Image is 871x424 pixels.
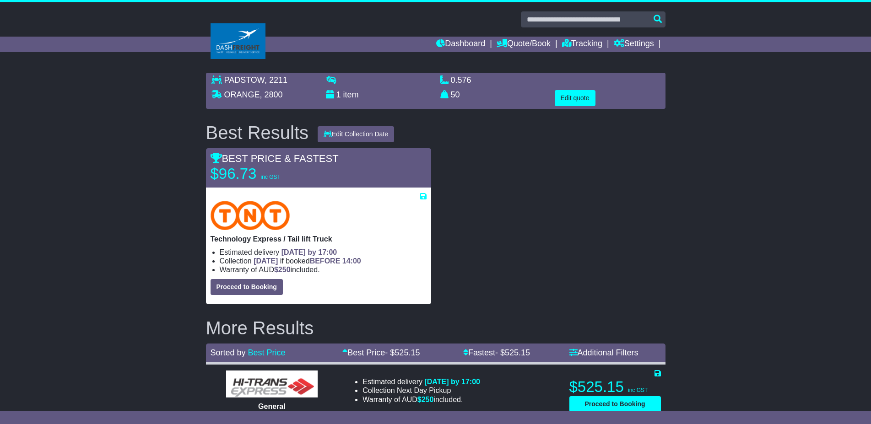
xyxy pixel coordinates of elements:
li: Estimated delivery [220,248,427,257]
span: $ [417,396,434,403]
span: General [258,403,286,410]
span: if booked [254,257,361,265]
span: inc GST [261,174,281,180]
a: Settings [614,37,654,52]
span: , 2800 [260,90,283,99]
span: 14:00 [342,257,361,265]
span: 250 [278,266,291,274]
a: Additional Filters [569,348,638,357]
a: Dashboard [436,37,485,52]
span: $ [274,266,291,274]
span: Sorted by [211,348,246,357]
span: , 2211 [265,75,287,85]
span: BEST PRICE & FASTEST [211,153,339,164]
button: Edit Collection Date [318,126,394,142]
span: inc GST [628,387,648,393]
a: Tracking [562,37,602,52]
p: Technology Express / Tail lift Truck [211,235,427,243]
span: 525.15 [395,348,420,357]
button: Proceed to Booking [211,279,283,295]
li: Collection [362,386,480,395]
span: 250 [422,396,434,403]
a: Fastest- $525.15 [463,348,530,357]
a: Best Price- $525.15 [342,348,420,357]
span: - $ [385,348,420,357]
span: 525.15 [505,348,530,357]
span: 1 [336,90,341,99]
span: item [343,90,359,99]
span: [DATE] by 17:00 [424,378,480,386]
li: Warranty of AUD included. [362,395,480,404]
span: 0.576 [451,75,471,85]
span: [DATE] by 17:00 [281,248,337,256]
button: Proceed to Booking [569,396,661,412]
span: 50 [451,90,460,99]
p: $525.15 [569,378,661,396]
li: Estimated delivery [362,377,480,386]
h2: More Results [206,318,665,338]
span: BEFORE [310,257,341,265]
img: HiTrans (Machship): General [226,370,318,397]
a: Quote/Book [497,37,551,52]
div: Best Results [201,123,314,143]
a: Best Price [248,348,286,357]
p: $96.73 [211,165,325,183]
span: PADSTOW [224,75,265,85]
span: ORANGE [224,90,260,99]
span: Next Day Pickup [397,386,451,394]
button: Edit quote [555,90,595,106]
li: Warranty of AUD included. [220,265,427,274]
span: [DATE] [254,257,278,265]
img: TNT Domestic: Technology Express / Tail lift Truck [211,201,290,230]
span: - $ [495,348,530,357]
li: Collection [220,257,427,265]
